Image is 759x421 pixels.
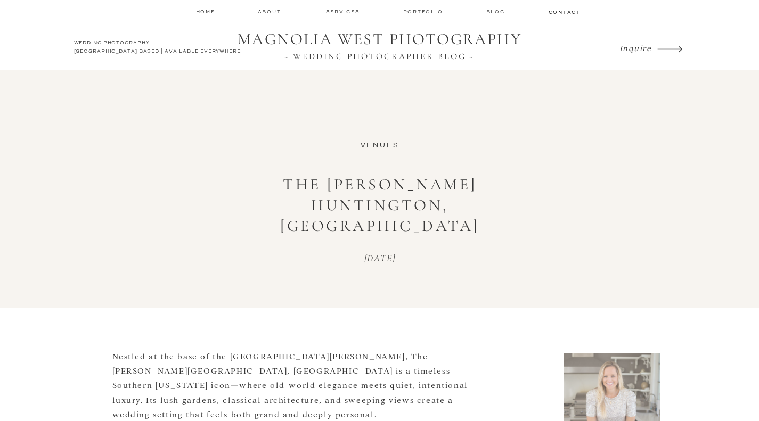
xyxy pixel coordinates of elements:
[619,40,655,55] a: Inquire
[196,8,216,15] a: home
[549,9,580,15] a: contact
[112,349,485,421] p: Nestled at the base of the [GEOGRAPHIC_DATA][PERSON_NAME], The [PERSON_NAME][GEOGRAPHIC_DATA], [G...
[74,39,244,58] h2: WEDDING PHOTOGRAPHY [GEOGRAPHIC_DATA] BASED | AVAILABLE EVERYWHERE
[231,52,529,61] a: ~ WEDDING PHOTOGRAPHER BLOG ~
[361,142,399,149] a: Venues
[231,30,529,50] a: MAGNOLIA WEST PHOTOGRAPHY
[314,253,446,265] p: [DATE]
[258,8,284,15] a: about
[326,8,362,15] a: services
[74,39,244,58] a: WEDDING PHOTOGRAPHY[GEOGRAPHIC_DATA] BASED | AVAILABLE EVERYWHERE
[486,8,508,15] a: Blog
[619,43,652,53] i: Inquire
[403,8,445,15] a: Portfolio
[221,174,540,236] h1: The [PERSON_NAME] Huntington, [GEOGRAPHIC_DATA]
